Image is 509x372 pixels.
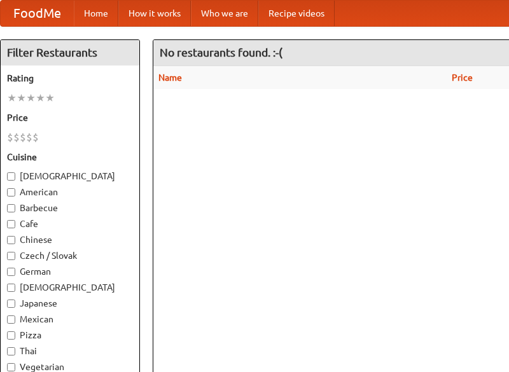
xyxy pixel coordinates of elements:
a: How it works [118,1,191,26]
input: Pizza [7,331,15,340]
input: Japanese [7,300,15,308]
ng-pluralize: No restaurants found. :-( [160,46,282,59]
li: ★ [17,91,26,105]
h5: Price [7,111,133,124]
input: Cafe [7,220,15,228]
input: Chinese [7,236,15,244]
input: Czech / Slovak [7,252,15,260]
label: Cafe [7,217,133,230]
a: Home [74,1,118,26]
input: Vegetarian [7,363,15,371]
a: Recipe videos [258,1,335,26]
li: ★ [36,91,45,105]
input: Mexican [7,315,15,324]
h4: Filter Restaurants [1,40,139,65]
label: American [7,186,133,198]
input: Thai [7,347,15,355]
label: German [7,265,133,278]
label: Mexican [7,313,133,326]
li: ★ [45,91,55,105]
a: FoodMe [1,1,74,26]
label: Czech / Slovak [7,249,133,262]
h5: Cuisine [7,151,133,163]
input: American [7,188,15,196]
li: ★ [26,91,36,105]
label: Thai [7,345,133,357]
li: ★ [7,91,17,105]
li: $ [13,130,20,144]
a: Who we are [191,1,258,26]
label: Pizza [7,329,133,341]
h5: Rating [7,72,133,85]
label: Chinese [7,233,133,246]
label: [DEMOGRAPHIC_DATA] [7,281,133,294]
a: Price [452,72,473,83]
input: Barbecue [7,204,15,212]
input: German [7,268,15,276]
li: $ [20,130,26,144]
li: $ [7,130,13,144]
label: Japanese [7,297,133,310]
label: [DEMOGRAPHIC_DATA] [7,170,133,183]
input: [DEMOGRAPHIC_DATA] [7,172,15,181]
input: [DEMOGRAPHIC_DATA] [7,284,15,292]
a: Name [158,72,182,83]
label: Barbecue [7,202,133,214]
li: $ [32,130,39,144]
li: $ [26,130,32,144]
